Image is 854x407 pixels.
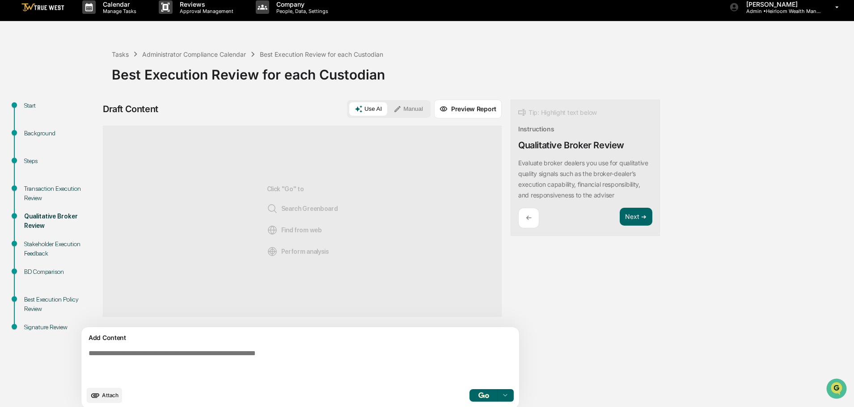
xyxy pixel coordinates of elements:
[24,295,97,314] div: Best Execution Policy Review
[267,140,338,302] div: Click "Go" to
[478,392,489,398] img: Go
[526,214,532,222] p: ←
[9,130,16,138] div: 🔎
[74,113,111,122] span: Attestations
[96,8,141,14] p: Manage Tasks
[469,389,498,402] button: Go
[5,109,61,125] a: 🖐️Preclearance
[24,323,97,332] div: Signature Review
[87,332,514,343] div: Add Content
[518,140,624,151] div: Qualitative Broker Review
[9,19,163,33] p: How can we help?
[24,101,97,110] div: Start
[89,151,108,158] span: Pylon
[112,50,129,58] div: Tasks
[269,0,333,8] p: Company
[24,267,97,277] div: BD Comparison
[173,0,238,8] p: Reviews
[24,212,97,231] div: Qualitative Broker Review
[63,151,108,158] a: Powered byPylon
[267,225,322,235] span: Find from web
[24,184,97,203] div: Transaction Execution Review
[269,8,333,14] p: People, Data, Settings
[267,203,278,214] img: Search
[96,0,141,8] p: Calendar
[102,392,118,399] span: Attach
[434,100,502,118] button: Preview Report
[388,102,428,116] button: Manual
[267,203,338,214] span: Search Greenboard
[65,113,72,121] div: 🗄️
[825,378,850,402] iframe: Open customer support
[18,113,58,122] span: Preclearance
[30,77,113,84] div: We're available if you need us!
[61,109,114,125] a: 🗄️Attestations
[24,156,97,166] div: Steps
[18,130,56,138] span: Data Lookup
[5,126,60,142] a: 🔎Data Lookup
[349,102,387,116] button: Use AI
[9,113,16,121] div: 🖐️
[173,8,238,14] p: Approval Management
[620,208,652,226] button: Next ➔
[267,246,329,257] span: Perform analysis
[267,225,278,235] img: Web
[24,239,97,258] div: Stakeholder Execution Feedback
[112,59,850,83] div: Best Execution Review for each Custodian
[260,50,383,58] div: Best Execution Review for each Custodian
[142,50,246,58] div: Administrator Compliance Calendar
[9,68,25,84] img: 1746055101610-c473b297-6a78-478c-a979-82029cc54cd1
[24,129,97,138] div: Background
[152,71,163,82] button: Start new chat
[518,125,554,133] div: Instructions
[21,3,64,12] img: logo
[30,68,147,77] div: Start new chat
[739,8,822,14] p: Admin • Heirloom Wealth Management
[87,388,122,403] button: upload document
[518,107,597,118] div: Tip: Highlight text below
[267,246,278,257] img: Analysis
[739,0,822,8] p: [PERSON_NAME]
[103,104,158,114] div: Draft Content
[518,159,648,199] p: Evaluate broker dealers you use for qualitative quality signals such as the broker-dealer’s execu...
